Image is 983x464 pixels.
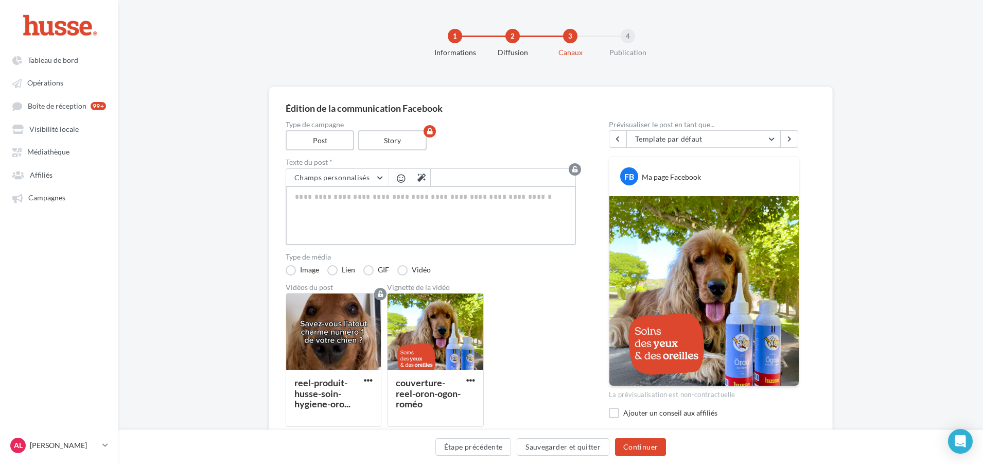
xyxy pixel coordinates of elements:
[517,438,609,456] button: Sauvegarder et quitter
[6,50,112,69] a: Tableau de bord
[286,130,354,150] label: Post
[30,440,98,451] p: [PERSON_NAME]
[422,47,488,58] div: Informations
[387,284,484,291] div: Vignette de la vidéo
[626,130,781,148] button: Template par défaut
[609,121,799,128] div: Prévisualiser le post en tant que...
[480,47,546,58] div: Diffusion
[286,159,576,166] label: Texte du post *
[537,47,603,58] div: Canaux
[28,56,78,64] span: Tableau de bord
[563,29,577,43] div: 3
[28,194,65,202] span: Campagnes
[30,170,52,179] span: Affiliés
[29,125,79,133] span: Visibilité locale
[6,96,112,115] a: Boîte de réception 99+
[609,386,799,400] div: La prévisualisation est non-contractuelle
[27,79,63,88] span: Opérations
[294,173,370,182] span: Champs personnalisés
[6,142,112,161] a: Médiathèque
[286,265,319,276] label: Image
[635,134,703,143] span: Template par défaut
[6,188,112,207] a: Campagnes
[6,119,112,138] a: Visibilité locale
[396,377,461,409] div: couverture-reel-oron-ogon-roméo
[948,429,973,454] div: Open Intercom Messenger
[505,29,520,43] div: 2
[286,284,381,291] div: Vidéos du post
[363,265,389,276] label: GIF
[327,265,355,276] label: Lien
[14,440,23,451] span: AL
[642,172,701,182] div: Ma page Facebook
[28,101,86,110] span: Boîte de réception
[595,47,661,58] div: Publication
[615,438,666,456] button: Continuer
[8,436,110,455] a: AL [PERSON_NAME]
[91,102,106,110] div: 99+
[623,408,799,418] div: Ajouter un conseil aux affiliés
[448,29,462,43] div: 1
[6,73,112,92] a: Opérations
[27,148,69,157] span: Médiathèque
[6,165,112,184] a: Affiliés
[294,377,350,409] div: reel-produit-husse-soin-hygiene-oro...
[286,169,389,186] button: Champs personnalisés
[358,130,427,150] label: Story
[620,167,638,185] div: FB
[286,121,576,128] label: Type de campagne
[621,29,635,43] div: 4
[435,438,512,456] button: Étape précédente
[286,104,816,113] div: Édition de la communication Facebook
[397,265,431,276] label: Vidéo
[286,253,576,261] label: Type de média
